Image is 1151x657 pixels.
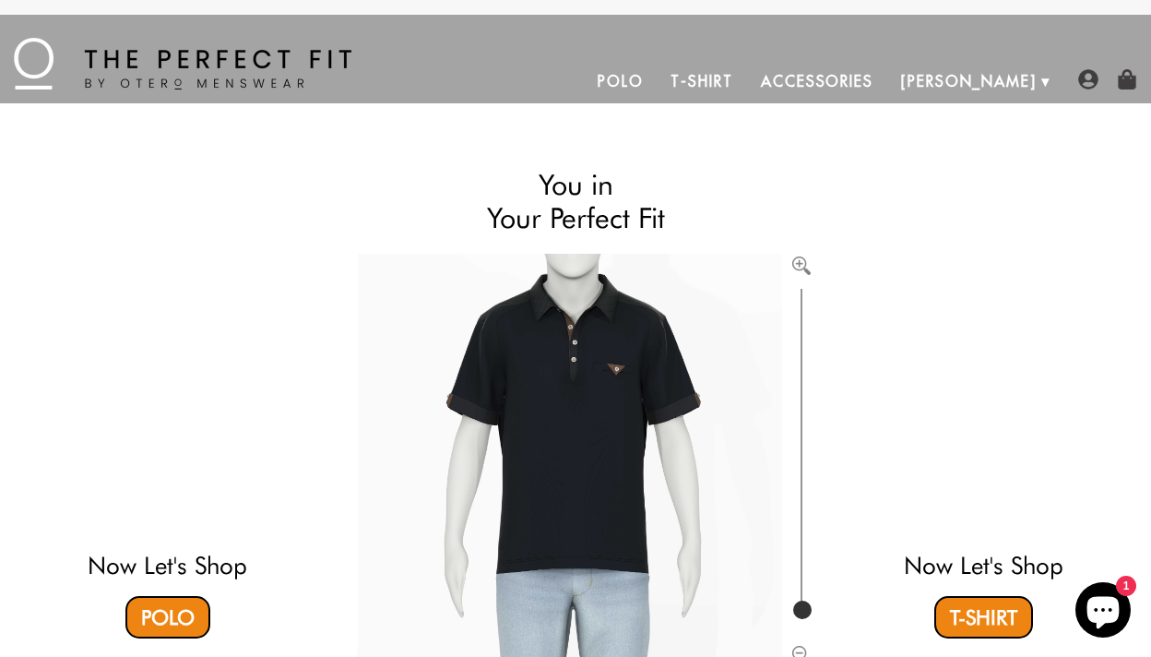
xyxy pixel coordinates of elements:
[934,596,1033,639] a: T-Shirt
[14,38,351,90] img: The Perfect Fit - by Otero Menswear - Logo
[125,596,210,639] a: Polo
[584,59,658,103] a: Polo
[792,257,811,275] img: Zoom in
[904,551,1063,579] a: Now Let's Shop
[747,59,887,103] a: Accessories
[657,59,746,103] a: T-Shirt
[358,168,793,235] h2: You in Your Perfect Fit
[887,59,1050,103] a: [PERSON_NAME]
[1117,69,1137,90] img: shopping-bag-icon.png
[792,254,811,272] button: Zoom in
[1070,582,1136,642] inbox-online-store-chat: Shopify online store chat
[88,551,247,579] a: Now Let's Shop
[1078,69,1098,90] img: user-account-icon.png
